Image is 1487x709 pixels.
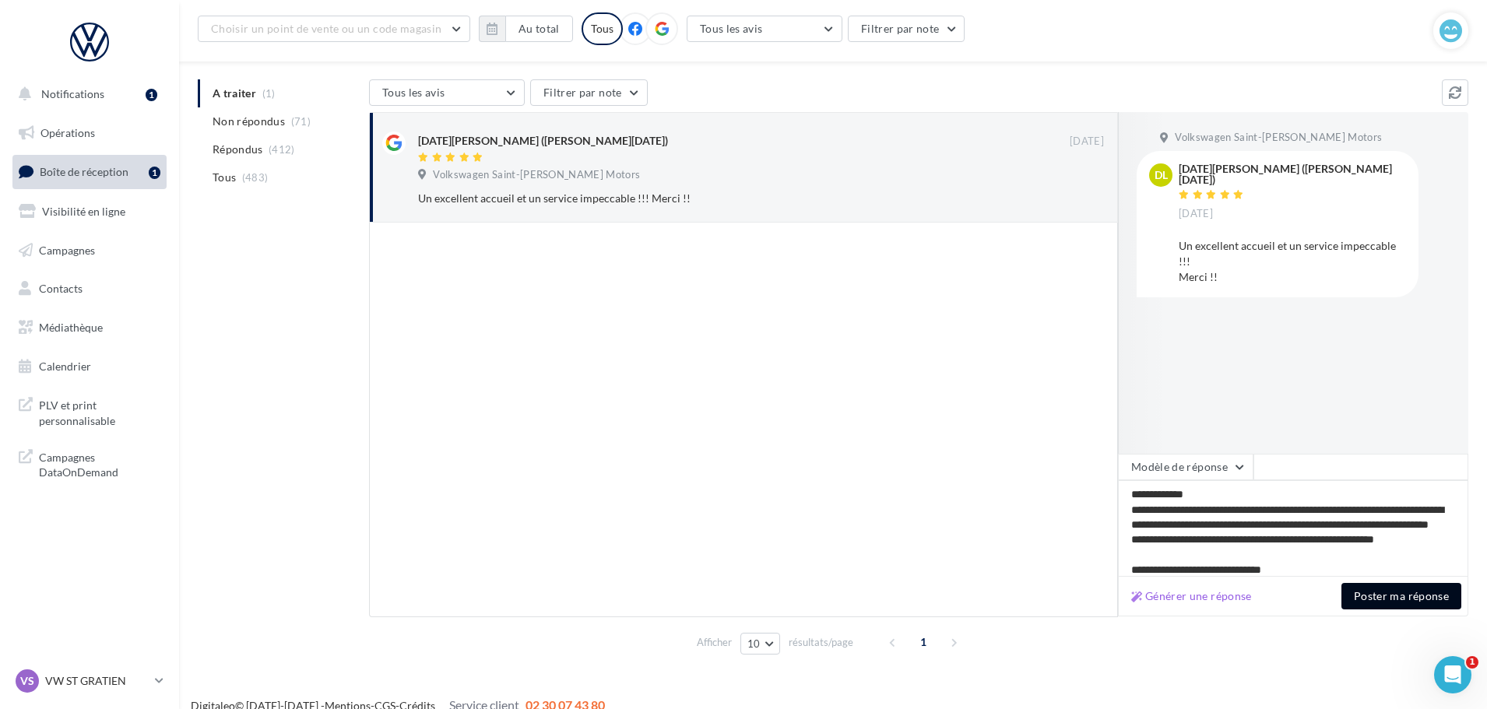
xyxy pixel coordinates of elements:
button: Au total [505,16,573,42]
span: Opérations [40,126,95,139]
div: 1 [149,167,160,179]
div: Tous [582,12,623,45]
a: VS VW ST GRATIEN [12,666,167,696]
span: 1 [1466,656,1478,669]
button: Notifications 1 [9,78,163,111]
div: Un excellent accueil et un service impeccable !!! Merci !! [1179,238,1406,285]
button: Au total [479,16,573,42]
span: DL [1155,167,1168,183]
span: VS [20,673,34,689]
span: (483) [242,171,269,184]
a: Campagnes [9,234,170,267]
span: Boîte de réception [40,165,128,178]
a: Campagnes DataOnDemand [9,440,170,486]
span: [DATE] [1070,135,1104,149]
span: résultats/page [789,635,853,650]
button: Poster ma réponse [1341,583,1461,609]
div: 1 [146,89,157,101]
div: Un excellent accueil et un service impeccable !!! Merci !! [418,191,1003,206]
span: Afficher [697,635,732,650]
span: Tous les avis [700,22,763,35]
span: Volkswagen Saint-[PERSON_NAME] Motors [1175,131,1382,145]
span: 1 [911,630,936,655]
a: Contacts [9,272,170,305]
span: Non répondus [213,114,285,129]
button: Choisir un point de vente ou un code magasin [198,16,470,42]
span: (412) [269,143,295,156]
span: PLV et print personnalisable [39,395,160,428]
iframe: Intercom live chat [1434,656,1471,693]
a: PLV et print personnalisable [9,388,170,434]
span: Médiathèque [39,321,103,334]
button: Filtrer par note [848,16,965,42]
a: Calendrier [9,350,170,383]
button: Générer une réponse [1125,587,1258,605]
a: Visibilité en ligne [9,195,170,228]
button: Modèle de réponse [1118,454,1253,480]
div: [DATE][PERSON_NAME] ([PERSON_NAME][DATE]) [418,133,668,149]
span: Tous les avis [382,86,445,99]
a: Boîte de réception1 [9,155,170,188]
span: Contacts [39,282,83,295]
span: Campagnes DataOnDemand [39,447,160,480]
span: Notifications [41,87,104,100]
span: [DATE] [1179,207,1213,221]
div: [DATE][PERSON_NAME] ([PERSON_NAME][DATE]) [1179,163,1403,185]
button: Tous les avis [687,16,842,42]
button: Filtrer par note [530,79,648,106]
a: Médiathèque [9,311,170,344]
button: Tous les avis [369,79,525,106]
span: Calendrier [39,360,91,373]
span: Campagnes [39,243,95,256]
span: Visibilité en ligne [42,205,125,218]
span: Répondus [213,142,263,157]
span: 10 [747,637,761,650]
a: Opérations [9,117,170,149]
span: Tous [213,170,236,185]
p: VW ST GRATIEN [45,673,149,689]
button: 10 [740,633,780,655]
span: Choisir un point de vente ou un code magasin [211,22,441,35]
span: (71) [291,115,311,128]
span: Volkswagen Saint-[PERSON_NAME] Motors [433,168,640,182]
